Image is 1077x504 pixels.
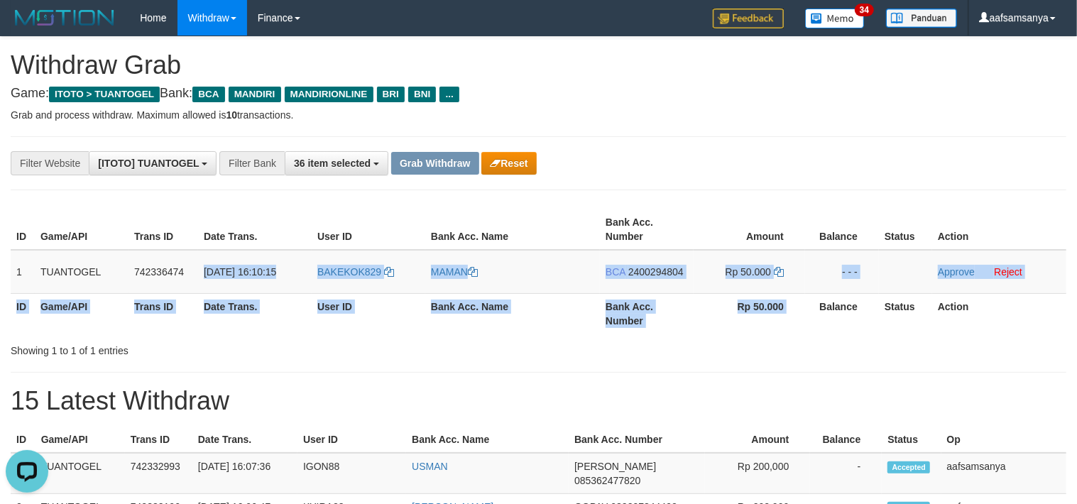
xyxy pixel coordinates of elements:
span: BCA [192,87,224,102]
th: Status [882,427,941,453]
th: ID [11,427,35,453]
th: Trans ID [125,427,192,453]
td: IGON88 [297,453,406,494]
th: Balance [805,293,879,334]
span: Accepted [887,461,930,473]
th: Bank Acc. Number [600,209,694,250]
th: Bank Acc. Name [425,209,600,250]
th: Bank Acc. Number [600,293,694,334]
span: [ITOTO] TUANTOGEL [98,158,199,169]
h1: 15 Latest Withdraw [11,387,1066,415]
th: Game/API [35,209,129,250]
button: [ITOTO] TUANTOGEL [89,151,217,175]
th: Rp 50.000 [694,293,805,334]
th: Amount [694,209,805,250]
span: BAKEKOK829 [317,266,381,278]
th: Status [879,209,932,250]
strong: 10 [226,109,237,121]
span: Copy 2400294804 to clipboard [628,266,684,278]
span: 34 [855,4,874,16]
span: Copy 085362477820 to clipboard [574,475,640,486]
td: - - - [805,250,879,294]
th: ID [11,209,35,250]
h4: Game: Bank: [11,87,1066,101]
a: Reject [994,266,1022,278]
span: ... [439,87,459,102]
button: Grab Withdraw [391,152,479,175]
th: Status [879,293,932,334]
th: Bank Acc. Number [569,427,705,453]
a: Approve [938,266,975,278]
button: Open LiveChat chat widget [6,6,48,48]
span: [PERSON_NAME] [574,461,656,472]
td: Rp 200,000 [705,453,811,494]
td: TUANTOGEL [35,453,125,494]
th: Amount [705,427,811,453]
img: MOTION_logo.png [11,7,119,28]
span: MANDIRIONLINE [285,87,373,102]
span: BCA [606,266,625,278]
div: Showing 1 to 1 of 1 entries [11,338,438,358]
span: 742336474 [134,266,184,278]
button: 36 item selected [285,151,388,175]
th: Op [941,427,1066,453]
th: ID [11,293,35,334]
th: Date Trans. [198,293,312,334]
td: 1 [11,250,35,294]
th: User ID [297,427,406,453]
th: Date Trans. [198,209,312,250]
span: BRI [377,87,405,102]
span: MANDIRI [229,87,281,102]
div: Filter Bank [219,151,285,175]
td: aafsamsanya [941,453,1066,494]
th: Action [932,209,1066,250]
th: Action [932,293,1066,334]
h1: Withdraw Grab [11,51,1066,80]
th: Bank Acc. Name [406,427,569,453]
th: Date Trans. [192,427,297,453]
a: USMAN [412,461,448,472]
button: Reset [481,152,536,175]
img: Button%20Memo.svg [805,9,865,28]
a: Copy 50000 to clipboard [774,266,784,278]
th: Bank Acc. Name [425,293,600,334]
img: panduan.png [886,9,957,28]
td: 742332993 [125,453,192,494]
td: [DATE] 16:07:36 [192,453,297,494]
span: [DATE] 16:10:15 [204,266,276,278]
th: Trans ID [129,209,198,250]
th: Balance [805,209,879,250]
td: TUANTOGEL [35,250,129,294]
th: Game/API [35,293,129,334]
span: 36 item selected [294,158,371,169]
th: Game/API [35,427,125,453]
th: User ID [312,209,425,250]
a: MAMAN [431,266,478,278]
th: Balance [810,427,882,453]
div: Filter Website [11,151,89,175]
span: ITOTO > TUANTOGEL [49,87,160,102]
td: - [810,453,882,494]
p: Grab and process withdraw. Maximum allowed is transactions. [11,108,1066,122]
th: Trans ID [129,293,198,334]
img: Feedback.jpg [713,9,784,28]
th: User ID [312,293,425,334]
a: BAKEKOK829 [317,266,394,278]
span: BNI [408,87,436,102]
span: Rp 50.000 [726,266,772,278]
